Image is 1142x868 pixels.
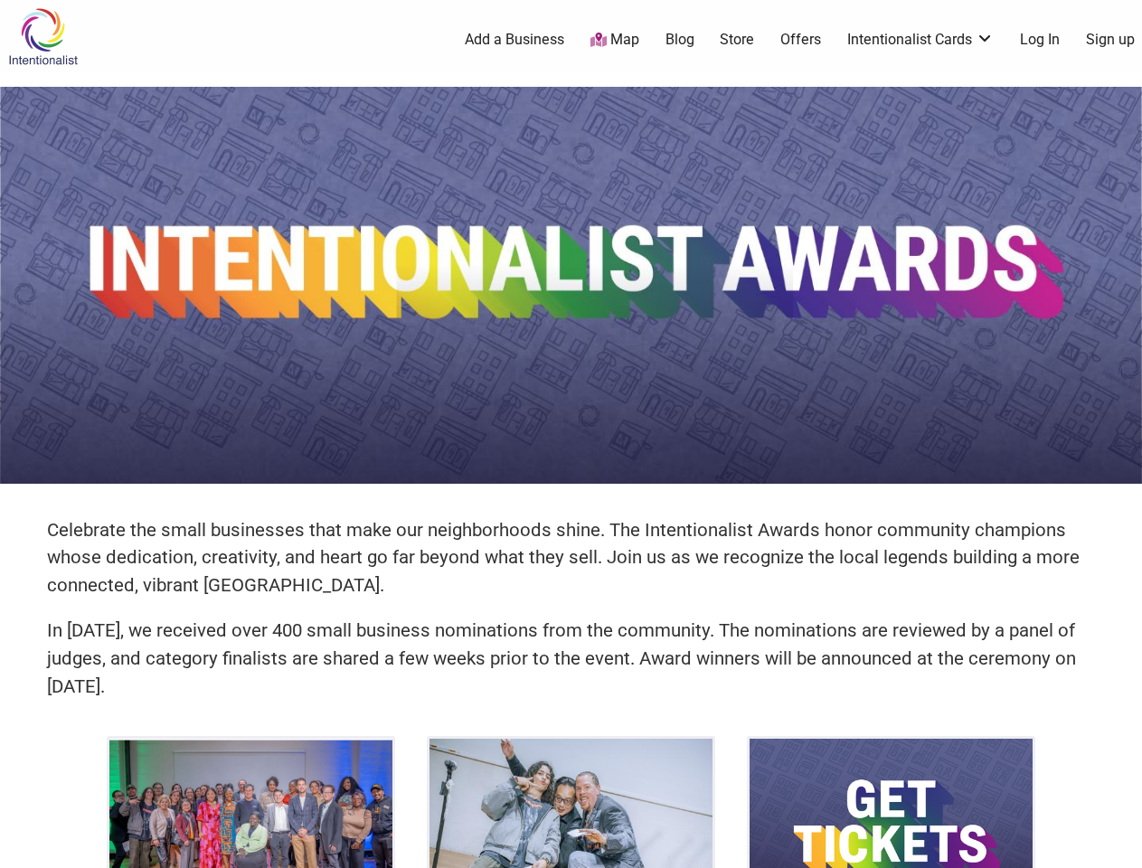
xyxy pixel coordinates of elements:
[47,516,1096,599] p: Celebrate the small businesses that make our neighborhoods shine. The Intentionalist Awards honor...
[1086,30,1135,50] a: Sign up
[847,30,994,50] a: Intentionalist Cards
[465,30,564,50] a: Add a Business
[780,30,821,50] a: Offers
[47,617,1096,700] p: In [DATE], we received over 400 small business nominations from the community. The nominations ar...
[665,30,694,50] a: Blog
[1020,30,1060,50] a: Log In
[590,30,639,51] a: Map
[720,30,754,50] a: Store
